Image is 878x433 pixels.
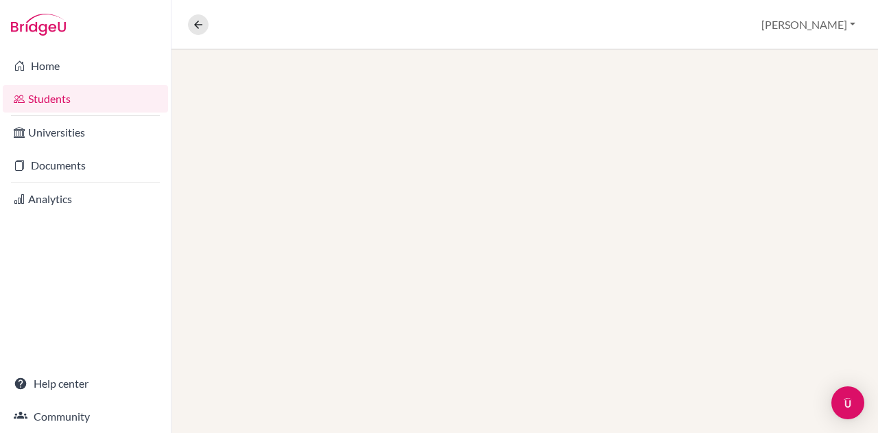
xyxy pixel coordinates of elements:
div: Open Intercom Messenger [831,386,864,419]
a: Students [3,85,168,113]
a: Universities [3,119,168,146]
a: Home [3,52,168,80]
a: Analytics [3,185,168,213]
a: Documents [3,152,168,179]
a: Help center [3,370,168,397]
button: [PERSON_NAME] [755,12,862,38]
img: Bridge-U [11,14,66,36]
a: Community [3,403,168,430]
